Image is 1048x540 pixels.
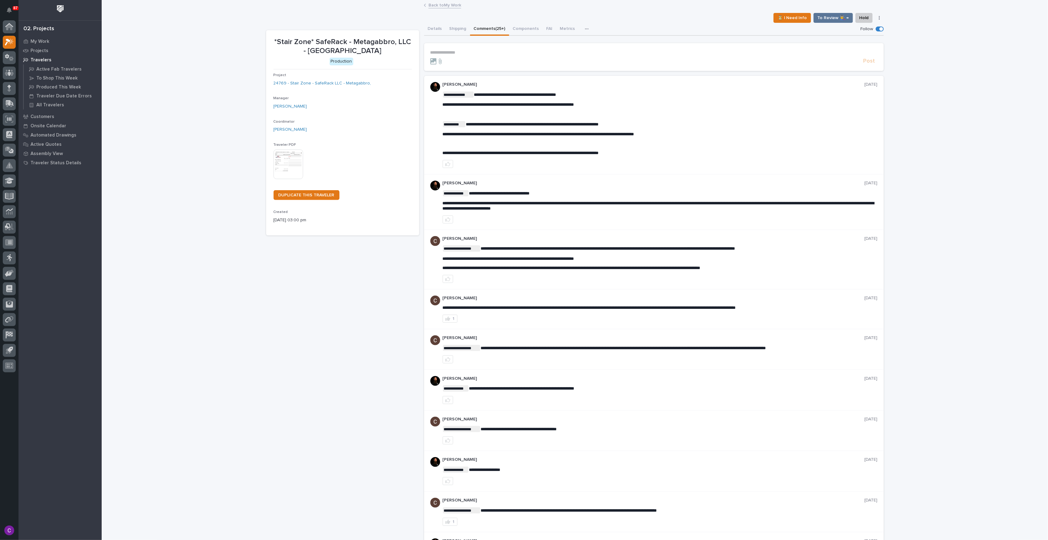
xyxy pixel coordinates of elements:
[274,103,307,110] a: [PERSON_NAME]
[30,133,76,138] p: Automated Drawings
[865,457,878,462] p: [DATE]
[36,102,64,108] p: All Travelers
[430,376,440,386] img: zmKUmRVDQjmBLfnAs97p
[865,376,878,381] p: [DATE]
[430,335,440,345] img: AGNmyxaji213nCK4JzPdPN3H3CMBhXDSA2tJ_sy3UIa5=s96-c
[443,215,453,223] button: like this post
[278,193,335,197] span: DUPLICATE THIS TRAVELER
[30,39,49,44] p: My Work
[443,296,865,301] p: [PERSON_NAME]
[18,55,102,64] a: Travelers
[274,80,371,87] a: 24769 - Stair Zone - SafeRack LLC - Metagabbro,
[443,335,865,341] p: [PERSON_NAME]
[861,27,873,32] p: Follow
[865,417,878,422] p: [DATE]
[30,142,62,147] p: Active Quotes
[865,181,878,186] p: [DATE]
[865,498,878,503] p: [DATE]
[274,38,412,55] p: *Stair Zone* SafeRack - Metagabbro, LLC - [GEOGRAPHIC_DATA]
[863,58,875,65] span: Post
[443,355,453,363] button: like this post
[24,83,102,91] a: Produced This Week
[18,121,102,130] a: Onsite Calendar
[818,14,849,22] span: To Review 👨‍🏭 →
[865,296,878,301] p: [DATE]
[443,160,453,168] button: like this post
[55,3,66,14] img: Workspace Logo
[274,120,295,124] span: Coordinator
[18,130,102,140] a: Automated Drawings
[18,140,102,149] a: Active Quotes
[430,181,440,190] img: zmKUmRVDQjmBLfnAs97p
[18,112,102,121] a: Customers
[430,457,440,467] img: zmKUmRVDQjmBLfnAs97p
[18,158,102,167] a: Traveler Status Details
[470,23,509,36] button: Comments (25+)
[556,23,579,36] button: Metrics
[443,315,457,323] button: 1
[430,236,440,246] img: AGNmyxaji213nCK4JzPdPN3H3CMBhXDSA2tJ_sy3UIa5=s96-c
[861,58,878,65] button: Post
[36,76,78,81] p: To Shop This Week
[274,73,286,77] span: Project
[8,7,16,17] div: Notifications87
[443,236,865,241] p: [PERSON_NAME]
[274,96,289,100] span: Manager
[3,4,16,17] button: Notifications
[778,14,807,22] span: ⏳ I Need Info
[509,23,543,36] button: Components
[814,13,853,23] button: To Review 👨‍🏭 →
[18,46,102,55] a: Projects
[446,23,470,36] button: Shipping
[30,57,51,63] p: Travelers
[274,210,288,214] span: Created
[453,317,455,321] div: 1
[443,376,865,381] p: [PERSON_NAME]
[443,477,453,485] button: like this post
[453,520,455,524] div: 1
[36,67,82,72] p: Active Fab Travelers
[30,48,48,54] p: Projects
[36,93,92,99] p: Traveler Due Date Errors
[424,23,446,36] button: Details
[443,275,453,283] button: like this post
[443,457,865,462] p: [PERSON_NAME]
[443,498,865,503] p: [PERSON_NAME]
[430,296,440,305] img: AGNmyxaji213nCK4JzPdPN3H3CMBhXDSA2tJ_sy3UIa5=s96-c
[30,151,63,157] p: Assembly View
[24,65,102,73] a: Active Fab Travelers
[274,217,412,223] p: [DATE] 03:00 pm
[14,6,18,10] p: 87
[24,74,102,82] a: To Shop This Week
[274,126,307,133] a: [PERSON_NAME]
[430,82,440,92] img: zmKUmRVDQjmBLfnAs97p
[24,100,102,109] a: All Travelers
[443,436,453,444] button: like this post
[543,23,556,36] button: FAI
[859,14,869,22] span: Hold
[855,13,873,23] button: Hold
[23,26,54,32] div: 02. Projects
[865,236,878,241] p: [DATE]
[274,143,296,147] span: Traveler PDF
[443,82,865,87] p: [PERSON_NAME]
[865,82,878,87] p: [DATE]
[18,37,102,46] a: My Work
[18,149,102,158] a: Assembly View
[430,417,440,427] img: AGNmyxaji213nCK4JzPdPN3H3CMBhXDSA2tJ_sy3UIa5=s96-c
[429,1,461,8] a: Back toMy Work
[330,58,353,65] div: Production
[443,417,865,422] p: [PERSON_NAME]
[3,524,16,537] button: users-avatar
[443,518,457,526] button: 1
[30,160,81,166] p: Traveler Status Details
[30,114,54,120] p: Customers
[24,92,102,100] a: Traveler Due Date Errors
[30,123,66,129] p: Onsite Calendar
[36,84,81,90] p: Produced This Week
[274,190,339,200] a: DUPLICATE THIS TRAVELER
[774,13,811,23] button: ⏳ I Need Info
[865,335,878,341] p: [DATE]
[443,181,865,186] p: [PERSON_NAME]
[443,396,453,404] button: like this post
